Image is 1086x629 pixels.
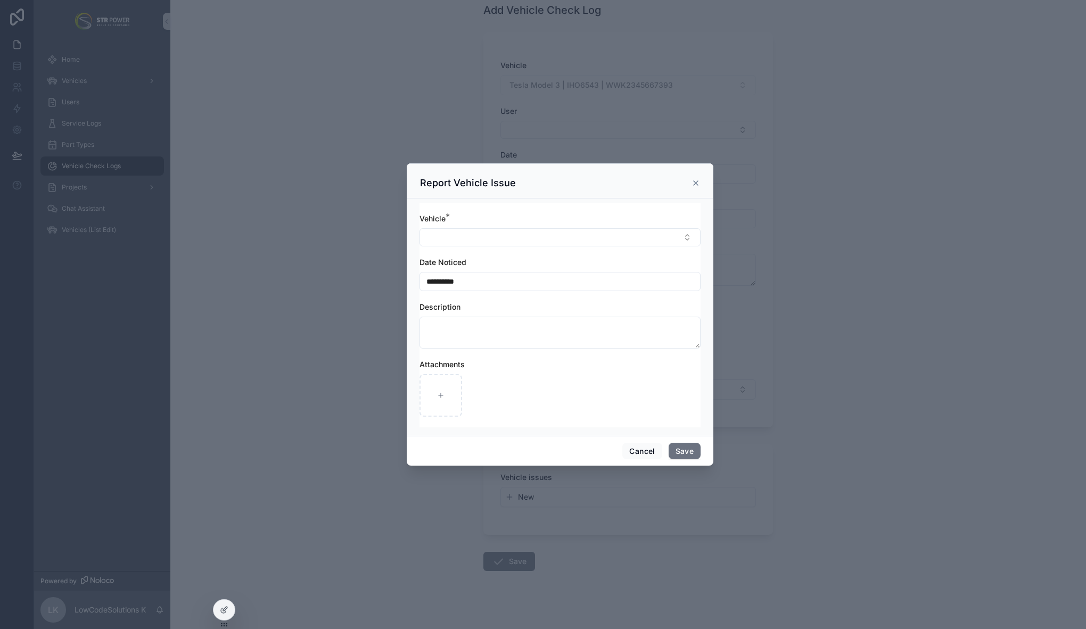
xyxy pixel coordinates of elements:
span: Date Noticed [419,258,466,267]
span: Attachments [419,360,465,369]
h3: Report Vehicle Issue [420,177,516,189]
button: Save [669,443,701,460]
span: Vehicle [419,214,446,223]
button: Cancel [622,443,662,460]
span: Description [419,302,460,311]
button: Select Button [419,228,701,246]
